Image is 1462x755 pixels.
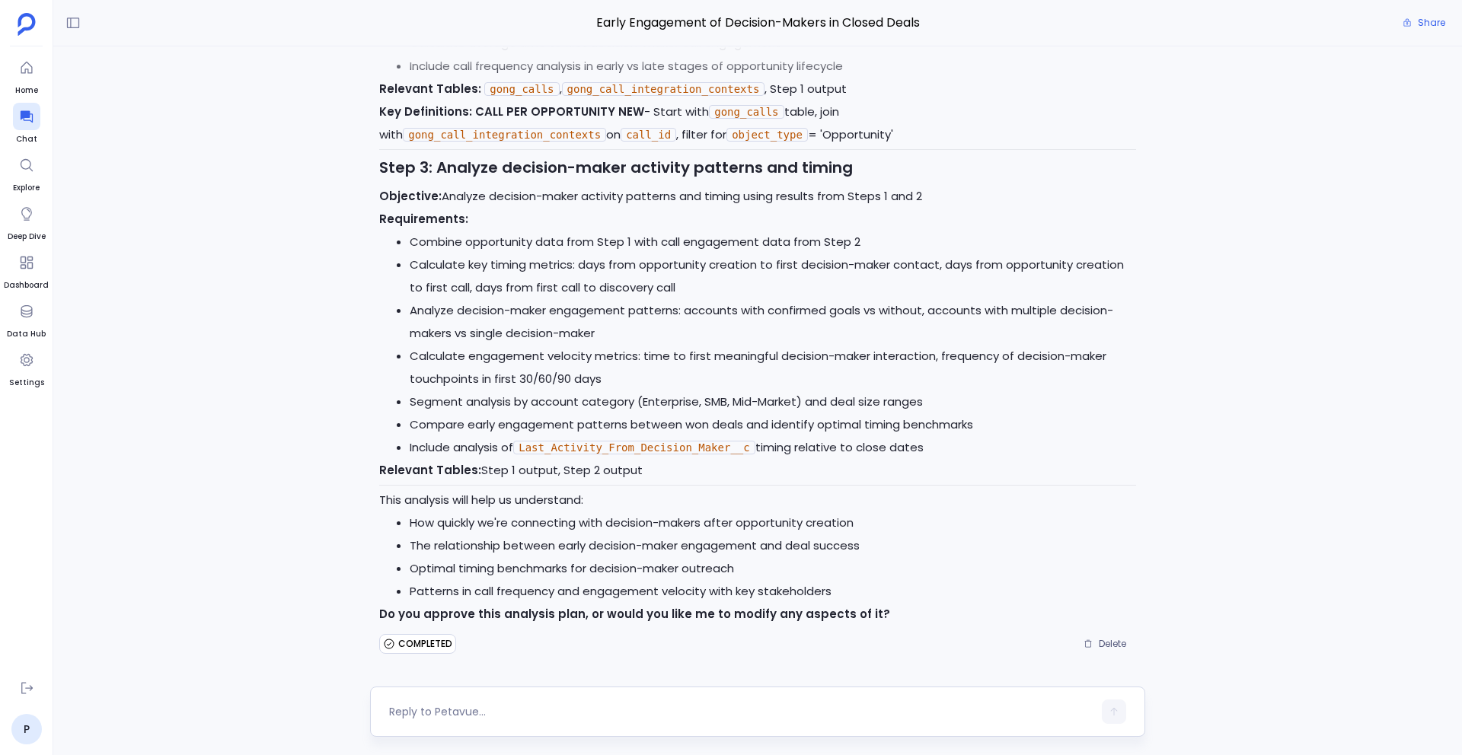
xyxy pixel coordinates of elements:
span: Home [13,84,40,97]
code: gong_calls [709,105,784,119]
strong: Step 3: Analyze decision-maker activity patterns and timing [379,157,853,178]
p: Analyze decision-maker activity patterns and timing using results from Steps 1 and 2 [379,185,1136,208]
strong: Do you approve this analysis plan, or would you like me to modify any aspects of it? [379,606,890,622]
p: Step 1 output, Step 2 output [379,459,1136,482]
span: Dashboard [4,279,49,291]
a: Chat [13,103,40,145]
strong: CALL PER OPPORTUNITY NEW [475,104,644,119]
code: gong_calls [484,82,559,96]
strong: Relevant Tables: [379,462,481,478]
button: Share [1393,12,1454,33]
li: Patterns in call frequency and engagement velocity with key stakeholders [410,580,1136,603]
img: petavue logo [18,13,36,36]
a: Deep Dive [8,200,46,243]
p: This analysis will help us understand: [379,489,1136,511]
span: Settings [9,377,44,389]
li: Analyze decision-maker engagement patterns: accounts with confirmed goals vs without, accounts wi... [410,299,1136,345]
span: Data Hub [7,328,46,340]
code: object_type [726,128,808,142]
li: The relationship between early decision-maker engagement and deal success [410,534,1136,557]
span: COMPLETED [398,638,452,650]
p: , , Step 1 output [379,78,1136,100]
li: Combine opportunity data from Step 1 with call engagement data from Step 2 [410,231,1136,253]
code: gong_call_integration_contexts [562,82,765,96]
span: Explore [13,182,40,194]
li: Compare early engagement patterns between won deals and identify optimal timing benchmarks [410,413,1136,436]
code: call_id [621,128,676,142]
li: Include analysis of timing relative to close dates [410,436,1136,459]
li: Calculate key timing metrics: days from opportunity creation to first decision-maker contact, day... [410,253,1136,299]
strong: Key Definitions: [379,104,472,119]
button: Delete [1074,632,1136,655]
a: Home [13,54,40,97]
strong: Requirements: [379,211,468,227]
strong: Relevant Tables: [379,81,481,97]
a: Data Hub [7,298,46,340]
code: Last_Activity_From_Decision_Maker__c [513,441,755,454]
strong: Objective: [379,188,442,204]
a: Dashboard [4,249,49,291]
li: Optimal timing benchmarks for decision-maker outreach [410,557,1136,580]
a: P [11,714,42,744]
span: Delete [1099,638,1126,650]
p: - Start with table, join with on , filter for = 'Opportunity' [379,100,1136,146]
li: Calculate engagement velocity metrics: time to first meaningful decision-maker interaction, frequ... [410,345,1136,390]
code: gong_call_integration_contexts [403,128,606,142]
span: Deep Dive [8,231,46,243]
span: Share [1418,17,1445,29]
span: Chat [13,133,40,145]
a: Explore [13,151,40,194]
span: Early Engagement of Decision-Makers in Closed Deals [370,13,1145,33]
li: Segment analysis by account category (Enterprise, SMB, Mid-Market) and deal size ranges [410,390,1136,413]
a: Settings [9,346,44,389]
li: How quickly we're connecting with decision-makers after opportunity creation [410,511,1136,534]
